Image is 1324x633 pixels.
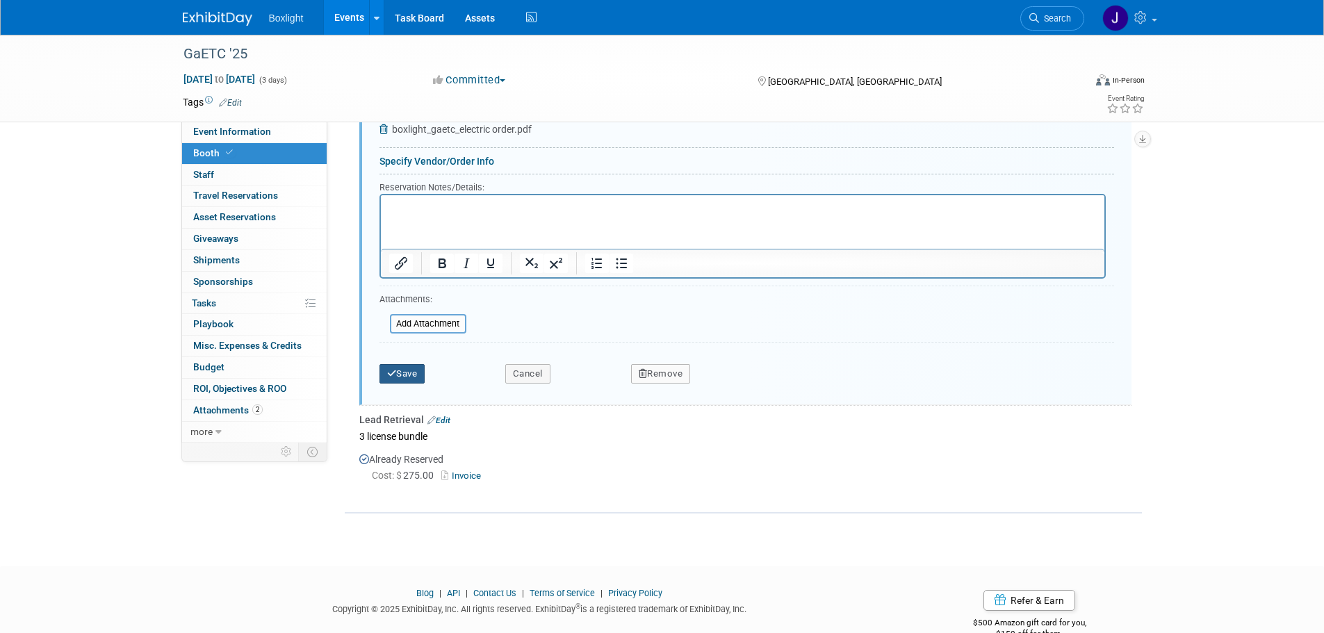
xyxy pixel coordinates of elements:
span: Event Information [193,126,271,137]
button: Insert/edit link [389,254,413,273]
span: to [213,74,226,85]
span: Boxlight [269,13,304,24]
a: Edit [427,416,450,425]
a: Specify Vendor/Order Info [379,156,494,167]
span: Cost: $ [372,470,403,481]
img: Jean Knight [1102,5,1129,31]
span: Misc. Expenses & Credits [193,340,302,351]
a: Shipments [182,250,327,271]
button: Italic [455,254,478,273]
a: Playbook [182,314,327,335]
span: [DATE] [DATE] [183,73,256,85]
span: more [190,426,213,437]
span: Sponsorships [193,276,253,287]
span: Search [1039,13,1071,24]
a: Event Information [182,122,327,142]
td: Personalize Event Tab Strip [275,443,299,461]
div: Copyright © 2025 ExhibitDay, Inc. All rights reserved. ExhibitDay is a registered trademark of Ex... [183,600,897,616]
a: Giveaways [182,229,327,249]
div: Attachments: [379,293,466,309]
a: Remove Attachment [379,124,392,135]
a: Contact Us [473,588,516,598]
span: ROI, Objectives & ROO [193,383,286,394]
a: API [447,588,460,598]
div: Already Reserved [359,445,1131,495]
span: Playbook [193,318,234,329]
span: Attachments [193,404,263,416]
a: Tasks [182,293,327,314]
button: Cancel [505,364,550,384]
span: [GEOGRAPHIC_DATA], [GEOGRAPHIC_DATA] [768,76,942,87]
div: Lead Retrieval [359,413,1131,427]
span: Tasks [192,297,216,309]
span: Shipments [193,254,240,265]
button: Subscript [520,254,544,273]
span: Staff [193,169,214,180]
a: Booth [182,143,327,164]
button: Committed [428,73,511,88]
a: Attachments2 [182,400,327,421]
img: ExhibitDay [183,12,252,26]
span: Budget [193,361,224,372]
button: Remove [631,364,691,384]
span: | [436,588,445,598]
a: more [182,422,327,443]
div: Event Rating [1106,95,1144,102]
iframe: Rich Text Area [381,195,1104,249]
span: | [518,588,528,598]
div: 3 license bundle [359,427,1131,445]
button: Underline [479,254,502,273]
sup: ® [575,602,580,610]
a: Terms of Service [530,588,595,598]
button: Save [379,364,425,384]
img: Format-Inperson.png [1096,74,1110,85]
span: 2 [252,404,263,415]
button: Bold [430,254,454,273]
span: Giveaways [193,233,238,244]
div: In-Person [1112,75,1145,85]
td: Tags [183,95,242,109]
div: Event Format [1002,72,1145,93]
span: Booth [193,147,236,158]
a: Privacy Policy [608,588,662,598]
a: Sponsorships [182,272,327,293]
span: 275.00 [372,470,439,481]
span: | [462,588,471,598]
button: Numbered list [585,254,609,273]
span: boxlight_gaetc_electric order.pdf [392,124,532,135]
button: Superscript [544,254,568,273]
a: ROI, Objectives & ROO [182,379,327,400]
a: Misc. Expenses & Credits [182,336,327,356]
a: Travel Reservations [182,186,327,206]
a: Asset Reservations [182,207,327,228]
span: | [597,588,606,598]
span: (3 days) [258,76,287,85]
div: GaETC '25 [179,42,1063,67]
div: Reservation Notes/Details: [379,180,1106,194]
a: Refer & Earn [983,590,1075,611]
a: Search [1020,6,1084,31]
i: Booth reservation complete [226,149,233,156]
button: Bullet list [610,254,633,273]
span: Asset Reservations [193,211,276,222]
a: Staff [182,165,327,186]
a: Invoice [441,470,487,481]
span: Travel Reservations [193,190,278,201]
a: Budget [182,357,327,378]
td: Toggle Event Tabs [298,443,327,461]
a: Edit [219,98,242,108]
a: Blog [416,588,434,598]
